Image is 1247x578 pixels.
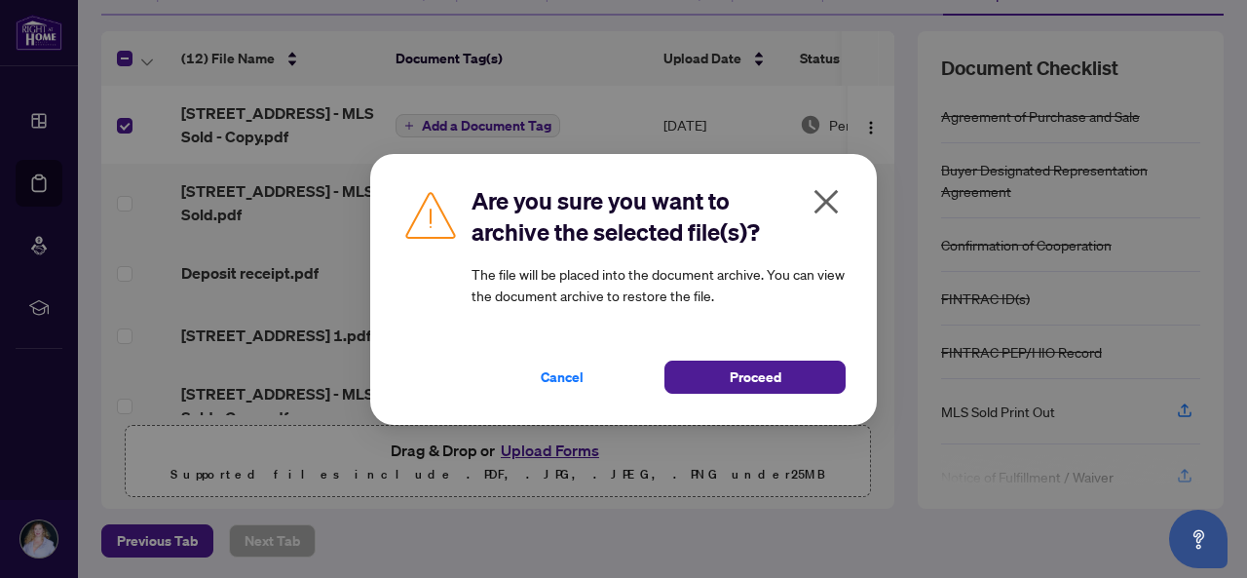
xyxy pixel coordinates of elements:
img: Caution Icon [401,185,460,244]
button: Proceed [664,361,846,394]
button: Cancel [472,361,653,394]
button: Open asap [1169,510,1228,568]
h2: Are you sure you want to archive the selected file(s)? [472,185,846,248]
span: close [811,186,842,217]
article: The file will be placed into the document archive. You can view the document archive to restore t... [472,263,846,306]
span: Cancel [541,362,584,393]
span: Proceed [730,362,781,393]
